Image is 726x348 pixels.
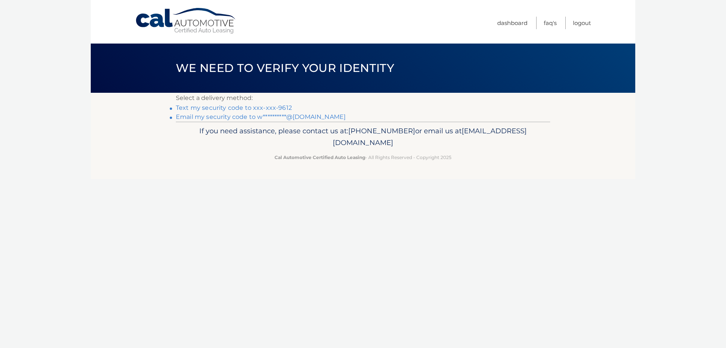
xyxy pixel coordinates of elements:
p: - All Rights Reserved - Copyright 2025 [181,153,545,161]
span: We need to verify your identity [176,61,394,75]
strong: Cal Automotive Certified Auto Leasing [275,154,365,160]
a: FAQ's [544,17,557,29]
a: Cal Automotive [135,8,237,34]
p: Select a delivery method: [176,93,550,103]
p: If you need assistance, please contact us at: or email us at [181,125,545,149]
a: Dashboard [497,17,527,29]
a: Email my security code to w**********@[DOMAIN_NAME] [176,113,346,120]
a: Logout [573,17,591,29]
span: [PHONE_NUMBER] [348,126,415,135]
a: Text my security code to xxx-xxx-9612 [176,104,292,111]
